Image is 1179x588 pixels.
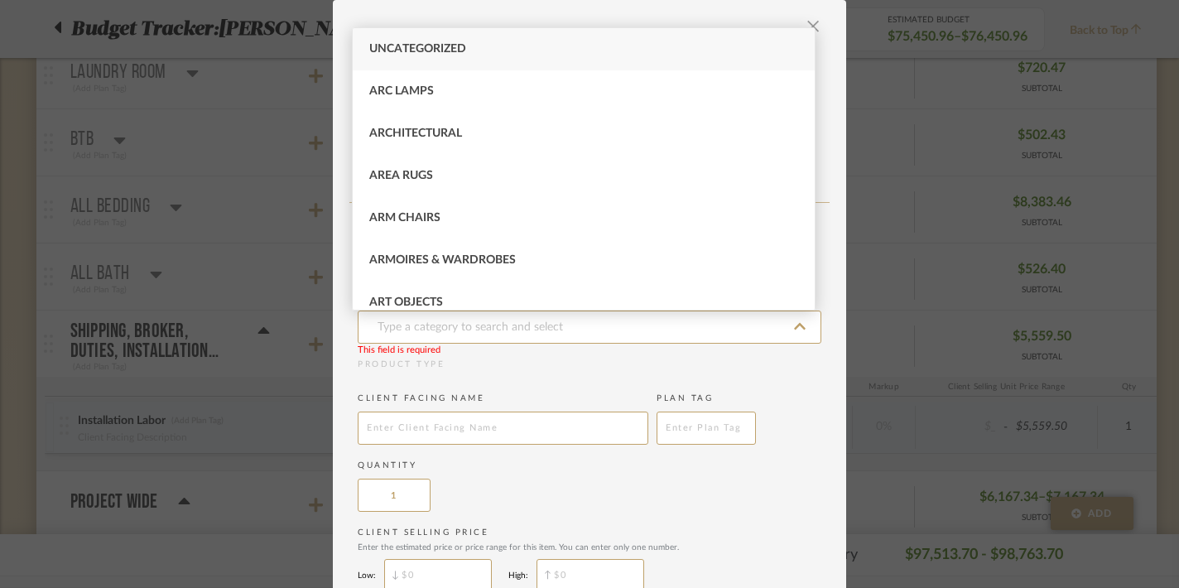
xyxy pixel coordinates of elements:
[657,393,756,405] label: Plan Tag
[508,571,528,581] label: High:
[369,43,466,55] span: Uncategorized
[369,212,440,224] span: Arm Chairs
[358,311,821,344] input: Type a category to search and select
[369,170,433,181] span: Area Rugs
[358,460,821,472] label: Quantity
[358,359,821,371] div: Product Type
[358,571,376,581] label: Low:
[358,17,796,90] div: Add To Budget: Shipping, Broker, Duties, Installation labor
[358,542,821,552] div: Enter the estimated price or price range for this item. You can enter only one number.
[369,296,443,308] span: Art Objects
[369,128,462,139] span: Architectural
[796,17,830,36] button: Close
[358,344,440,358] div: This field is required
[369,254,516,266] span: Armoires & Wardrobes
[369,85,434,97] span: Arc Lamps
[358,527,821,552] label: Client Selling Price
[358,412,648,445] input: Enter Client Facing Name
[358,393,648,405] label: Client Facing Name
[657,412,756,445] input: Enter Plan Tag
